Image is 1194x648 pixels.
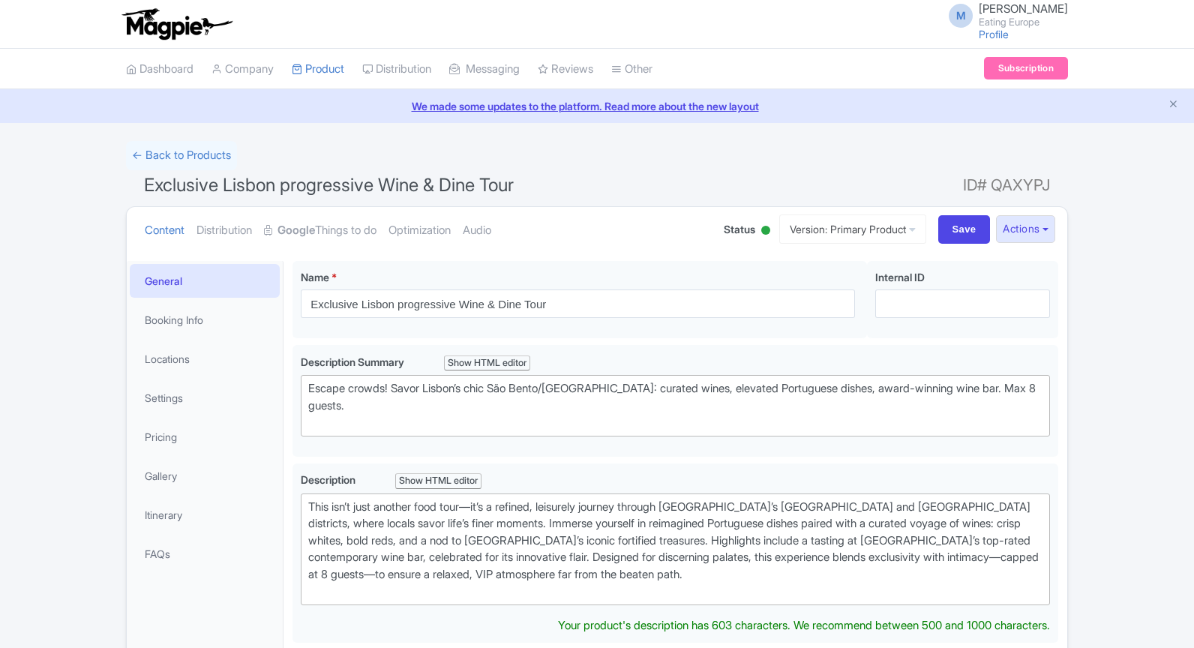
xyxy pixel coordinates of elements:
span: Description Summary [301,355,406,368]
a: Distribution [362,49,431,90]
a: FAQs [130,537,280,571]
div: Show HTML editor [444,355,530,371]
a: Itinerary [130,498,280,532]
strong: Google [277,222,315,239]
div: Show HTML editor [395,473,481,489]
a: Version: Primary Product [779,214,926,244]
a: Product [292,49,344,90]
div: Active [758,220,773,243]
a: ← Back to Products [126,141,237,170]
div: Escape crowds! Savor Lisbon’s chic São Bento/[GEOGRAPHIC_DATA]: curated wines, elevated Portugues... [308,380,1042,431]
a: Booking Info [130,303,280,337]
small: Eating Europe [979,17,1068,27]
button: Actions [996,215,1055,243]
a: We made some updates to the platform. Read more about the new layout [9,98,1185,114]
a: Messaging [449,49,520,90]
a: GoogleThings to do [264,207,376,254]
a: Reviews [538,49,593,90]
a: Content [145,207,184,254]
a: Company [211,49,274,90]
span: ID# QAXYPJ [963,170,1050,200]
a: Audio [463,207,491,254]
a: Gallery [130,459,280,493]
span: [PERSON_NAME] [979,1,1068,16]
span: Name [301,271,329,283]
span: Internal ID [875,271,925,283]
input: Save [938,215,991,244]
a: Locations [130,342,280,376]
a: Distribution [196,207,252,254]
a: Other [611,49,652,90]
button: Close announcement [1168,97,1179,114]
span: Status [724,221,755,237]
a: Subscription [984,57,1068,79]
span: Description [301,473,358,486]
span: M [949,4,973,28]
div: Your product's description has 603 characters. We recommend between 500 and 1000 characters. [558,617,1050,634]
div: This isn’t just another food tour—it’s a refined, leisurely journey through [GEOGRAPHIC_DATA]’s [... [308,499,1042,600]
span: Exclusive Lisbon progressive Wine & Dine Tour [144,174,514,196]
a: Dashboard [126,49,193,90]
img: logo-ab69f6fb50320c5b225c76a69d11143b.png [118,7,235,40]
a: General [130,264,280,298]
a: M [PERSON_NAME] Eating Europe [940,3,1068,27]
a: Profile [979,28,1009,40]
a: Settings [130,381,280,415]
a: Pricing [130,420,280,454]
a: Optimization [388,207,451,254]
